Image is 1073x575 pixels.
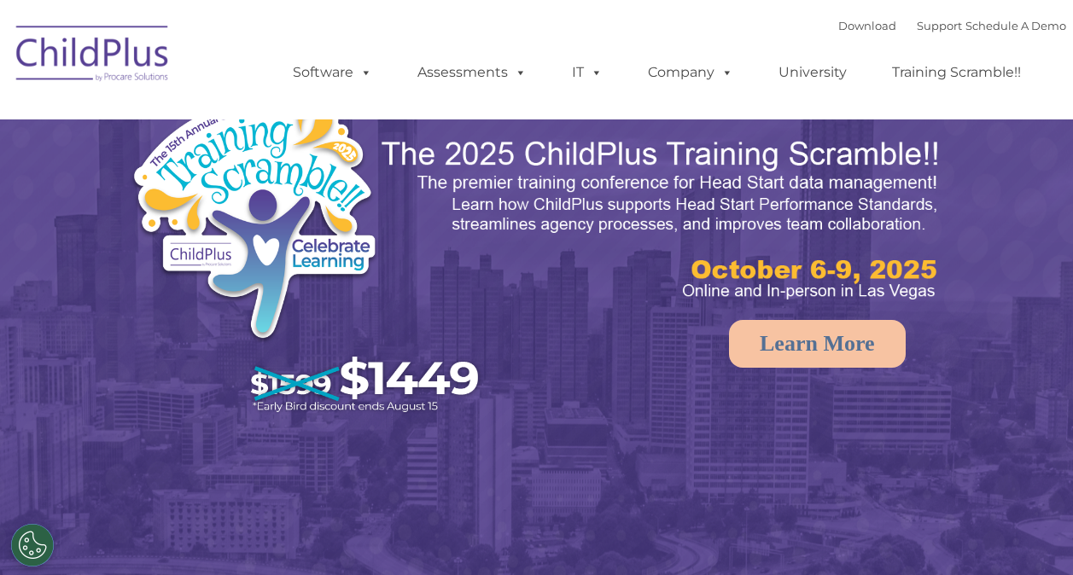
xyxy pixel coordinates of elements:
a: IT [555,55,620,90]
a: Company [631,55,750,90]
a: Training Scramble!! [875,55,1038,90]
a: Schedule A Demo [965,19,1066,32]
a: Learn More [729,320,906,368]
img: ChildPlus by Procare Solutions [8,14,178,99]
a: Support [917,19,962,32]
a: Download [838,19,896,32]
font: | [838,19,1066,32]
button: Cookies Settings [11,524,54,566]
a: Assessments [400,55,544,90]
a: Software [276,55,389,90]
a: University [761,55,864,90]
